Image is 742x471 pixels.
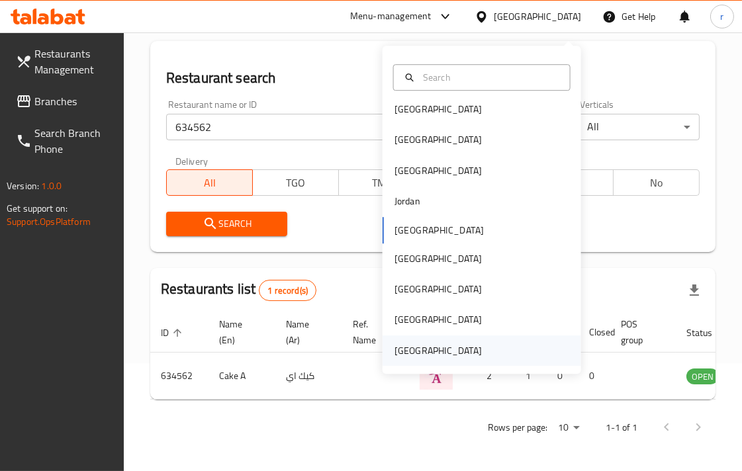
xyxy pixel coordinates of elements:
a: Support.OpsPlatform [7,213,91,230]
div: [GEOGRAPHIC_DATA] [394,133,482,148]
div: Rows per page: [553,418,584,438]
input: Search [418,70,562,85]
span: r [720,9,723,24]
span: Status [686,325,729,341]
div: Jordan [394,194,420,208]
span: Branches [34,93,113,109]
button: All [166,169,253,196]
span: 1.0.0 [41,177,62,194]
a: Restaurants Management [5,38,124,85]
span: All [172,173,248,193]
div: All [578,114,700,140]
div: [GEOGRAPHIC_DATA] [394,343,482,358]
div: [GEOGRAPHIC_DATA] [394,102,482,116]
span: No [619,173,694,193]
div: [GEOGRAPHIC_DATA] [394,163,482,178]
td: 1 [515,353,547,400]
div: Total records count [259,280,316,301]
button: No [613,169,700,196]
a: Branches [5,85,124,117]
span: Name (Ar) [286,316,326,348]
div: [GEOGRAPHIC_DATA] [394,251,482,266]
span: TGO [258,173,334,193]
span: Search [177,216,277,232]
div: [GEOGRAPHIC_DATA] [394,282,482,296]
p: Rows per page: [488,419,547,436]
span: 1 record(s) [259,284,316,297]
td: 2 [469,353,515,400]
div: Menu-management [350,9,432,24]
button: Search [166,212,288,236]
button: TMP [338,169,425,196]
a: Search Branch Phone [5,117,124,165]
span: ID [161,325,186,341]
button: TGO [252,169,339,196]
td: 0 [547,353,579,400]
h2: Restaurants list [161,279,316,301]
td: 634562 [150,353,209,400]
span: Name (En) [219,316,259,348]
div: Export file [678,275,710,306]
label: Delivery [175,156,209,165]
span: Search Branch Phone [34,125,113,157]
span: OPEN [686,369,719,384]
span: TMP [344,173,420,193]
p: 1-1 of 1 [606,419,637,436]
td: Cake A [209,353,275,400]
span: Version: [7,177,39,194]
h2: Restaurant search [166,68,700,88]
td: كيك اي [275,353,342,400]
span: Get support on: [7,200,68,217]
span: POS group [621,316,660,348]
span: Ref. Name [353,316,393,348]
td: 0 [579,353,610,400]
span: Restaurants Management [34,46,113,77]
input: Search for restaurant name or ID.. [166,114,425,140]
div: [GEOGRAPHIC_DATA] [394,313,482,327]
th: Closed [579,312,610,353]
div: [GEOGRAPHIC_DATA] [494,9,581,24]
